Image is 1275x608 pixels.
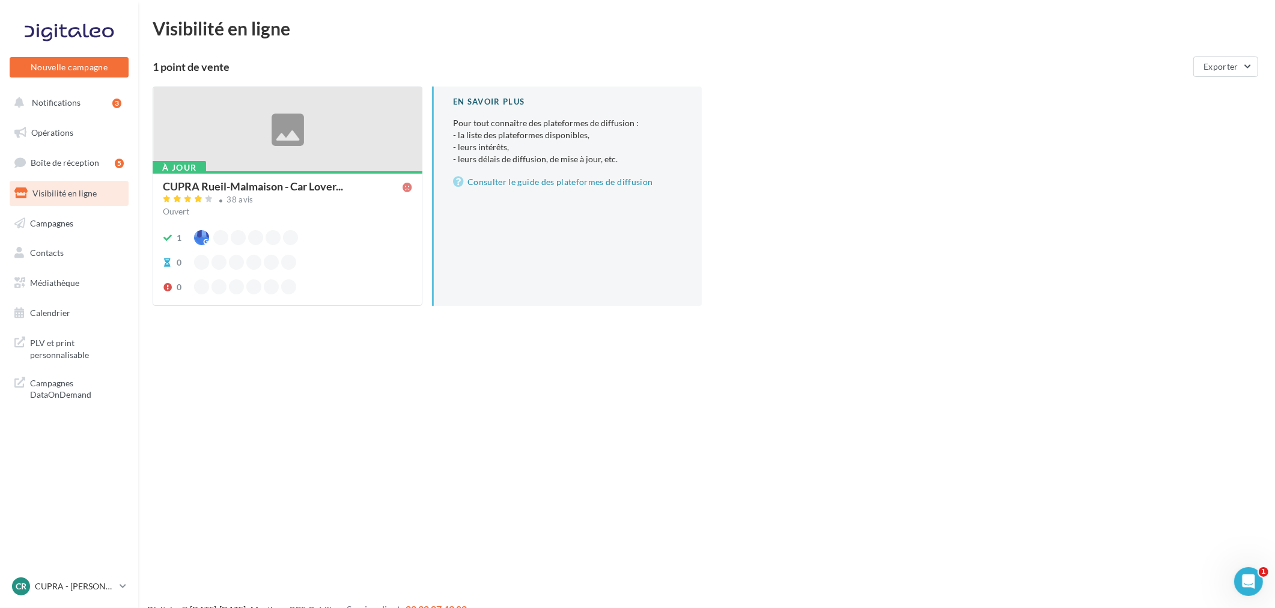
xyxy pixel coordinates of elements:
div: 3 [112,99,121,108]
a: Opérations [7,120,131,145]
iframe: Intercom live chat [1234,567,1263,596]
a: Campagnes [7,211,131,236]
span: PLV et print personnalisable [30,335,124,360]
li: - leurs intérêts, [453,141,683,153]
a: Calendrier [7,300,131,326]
div: Visibilité en ligne [153,19,1261,37]
a: Campagnes DataOnDemand [7,370,131,406]
span: Calendrier [30,308,70,318]
span: Boîte de réception [31,157,99,168]
span: CR [16,580,26,592]
a: Visibilité en ligne [7,181,131,206]
p: Pour tout connaître des plateformes de diffusion : [453,117,683,165]
div: À jour [153,161,206,174]
a: Boîte de réception5 [7,150,131,175]
span: Médiathèque [30,278,79,288]
a: PLV et print personnalisable [7,330,131,365]
span: Notifications [32,97,81,108]
span: Contacts [30,248,64,258]
span: Campagnes DataOnDemand [30,375,124,401]
span: Visibilité en ligne [32,188,97,198]
button: Nouvelle campagne [10,57,129,78]
div: 0 [177,257,181,269]
button: Notifications 3 [7,90,126,115]
span: Exporter [1203,61,1238,71]
li: - leurs délais de diffusion, de mise à jour, etc. [453,153,683,165]
a: Consulter le guide des plateformes de diffusion [453,175,683,189]
span: Ouvert [163,206,189,216]
span: CUPRA Rueil-Malmaison - Car Lover... [163,181,343,192]
p: CUPRA - [PERSON_NAME] [35,580,115,592]
li: - la liste des plateformes disponibles, [453,129,683,141]
span: Opérations [31,127,73,138]
div: 1 [177,232,181,244]
div: 5 [115,159,124,168]
div: 1 point de vente [153,61,1188,72]
div: En savoir plus [453,96,683,108]
a: Médiathèque [7,270,131,296]
button: Exporter [1193,56,1258,77]
a: Contacts [7,240,131,266]
span: Campagnes [30,217,73,228]
div: 0 [177,281,181,293]
div: 38 avis [227,196,254,204]
a: CR CUPRA - [PERSON_NAME] [10,575,129,598]
a: 38 avis [163,193,412,208]
span: 1 [1259,567,1268,577]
